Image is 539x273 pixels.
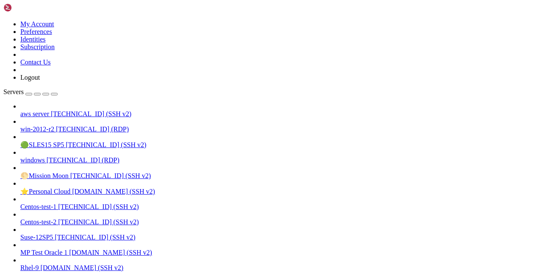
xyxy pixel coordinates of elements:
[20,203,536,211] a: Centos-test-1 [TECHNICAL_ID] (SSH v2)
[20,28,52,35] a: Preferences
[55,234,135,241] span: [TECHNICAL_ID] (SSH v2)
[20,74,40,81] a: Logout
[20,188,70,195] span: ⭐Personal Cloud
[20,164,536,180] li: 🌕Mission Moon [TECHNICAL_ID] (SSH v2)
[20,234,536,241] a: Suse-12SP5 [TECHNICAL_ID] (SSH v2)
[3,3,52,12] img: Shellngn
[20,218,536,226] a: Centos-test-2 [TECHNICAL_ID] (SSH v2)
[20,172,69,179] span: 🌕Mission Moon
[58,203,139,210] span: [TECHNICAL_ID] (SSH v2)
[20,234,53,241] span: Suse-12SP5
[20,203,56,210] span: Centos-test-1
[20,149,536,164] li: windows [TECHNICAL_ID] (RDP)
[20,43,55,50] a: Subscription
[51,110,131,117] span: [TECHNICAL_ID] (SSH v2)
[20,156,45,164] span: windows
[3,88,24,95] span: Servers
[20,156,536,164] a: windows [TECHNICAL_ID] (RDP)
[56,125,129,133] span: [TECHNICAL_ID] (RDP)
[20,141,64,148] span: 🟢SLES15 SP5
[69,249,152,256] span: [DOMAIN_NAME] (SSH v2)
[47,156,119,164] span: [TECHNICAL_ID] (RDP)
[20,195,536,211] li: Centos-test-1 [TECHNICAL_ID] (SSH v2)
[20,211,536,226] li: Centos-test-2 [TECHNICAL_ID] (SSH v2)
[3,88,58,95] a: Servers
[20,110,536,118] a: aws server [TECHNICAL_ID] (SSH v2)
[20,36,46,43] a: Identities
[20,226,536,241] li: Suse-12SP5 [TECHNICAL_ID] (SSH v2)
[20,180,536,195] li: ⭐Personal Cloud [DOMAIN_NAME] (SSH v2)
[41,264,124,271] span: [DOMAIN_NAME] (SSH v2)
[20,133,536,149] li: 🟢SLES15 SP5 [TECHNICAL_ID] (SSH v2)
[20,256,536,272] li: Rhel-9 [DOMAIN_NAME] (SSH v2)
[20,125,536,133] a: win-2012-r2 [TECHNICAL_ID] (RDP)
[20,20,54,28] a: My Account
[20,125,54,133] span: win-2012-r2
[20,103,536,118] li: aws server [TECHNICAL_ID] (SSH v2)
[20,187,536,195] a: ⭐Personal Cloud [DOMAIN_NAME] (SSH v2)
[20,172,536,180] a: 🌕Mission Moon [TECHNICAL_ID] (SSH v2)
[66,141,146,148] span: [TECHNICAL_ID] (SSH v2)
[58,218,139,226] span: [TECHNICAL_ID] (SSH v2)
[20,249,536,256] a: MP Test Oracle 1 [DOMAIN_NAME] (SSH v2)
[20,58,51,66] a: Contact Us
[20,110,49,117] span: aws server
[20,118,536,133] li: win-2012-r2 [TECHNICAL_ID] (RDP)
[72,188,155,195] span: [DOMAIN_NAME] (SSH v2)
[20,141,536,149] a: 🟢SLES15 SP5 [TECHNICAL_ID] (SSH v2)
[20,249,67,256] span: MP Test Oracle 1
[20,218,56,226] span: Centos-test-2
[20,241,536,256] li: MP Test Oracle 1 [DOMAIN_NAME] (SSH v2)
[20,264,39,271] span: Rhel-9
[20,264,536,272] a: Rhel-9 [DOMAIN_NAME] (SSH v2)
[70,172,151,179] span: [TECHNICAL_ID] (SSH v2)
